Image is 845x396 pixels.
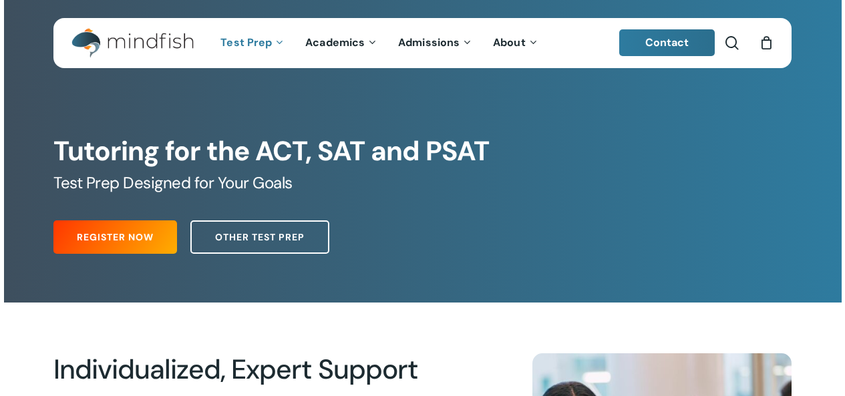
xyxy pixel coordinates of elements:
[645,35,689,49] span: Contact
[619,29,715,56] a: Contact
[210,37,295,49] a: Test Prep
[77,230,154,244] span: Register Now
[53,353,443,386] h2: Individualized, Expert Support
[398,35,460,49] span: Admissions
[53,220,177,254] a: Register Now
[210,18,548,68] nav: Main Menu
[295,37,388,49] a: Academics
[220,35,272,49] span: Test Prep
[305,35,365,49] span: Academics
[483,37,549,49] a: About
[388,37,483,49] a: Admissions
[759,35,774,50] a: Cart
[215,230,305,244] span: Other Test Prep
[53,172,792,194] h5: Test Prep Designed for Your Goals
[190,220,329,254] a: Other Test Prep
[53,18,792,68] header: Main Menu
[53,136,792,168] h1: Tutoring for the ACT, SAT and PSAT
[493,35,526,49] span: About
